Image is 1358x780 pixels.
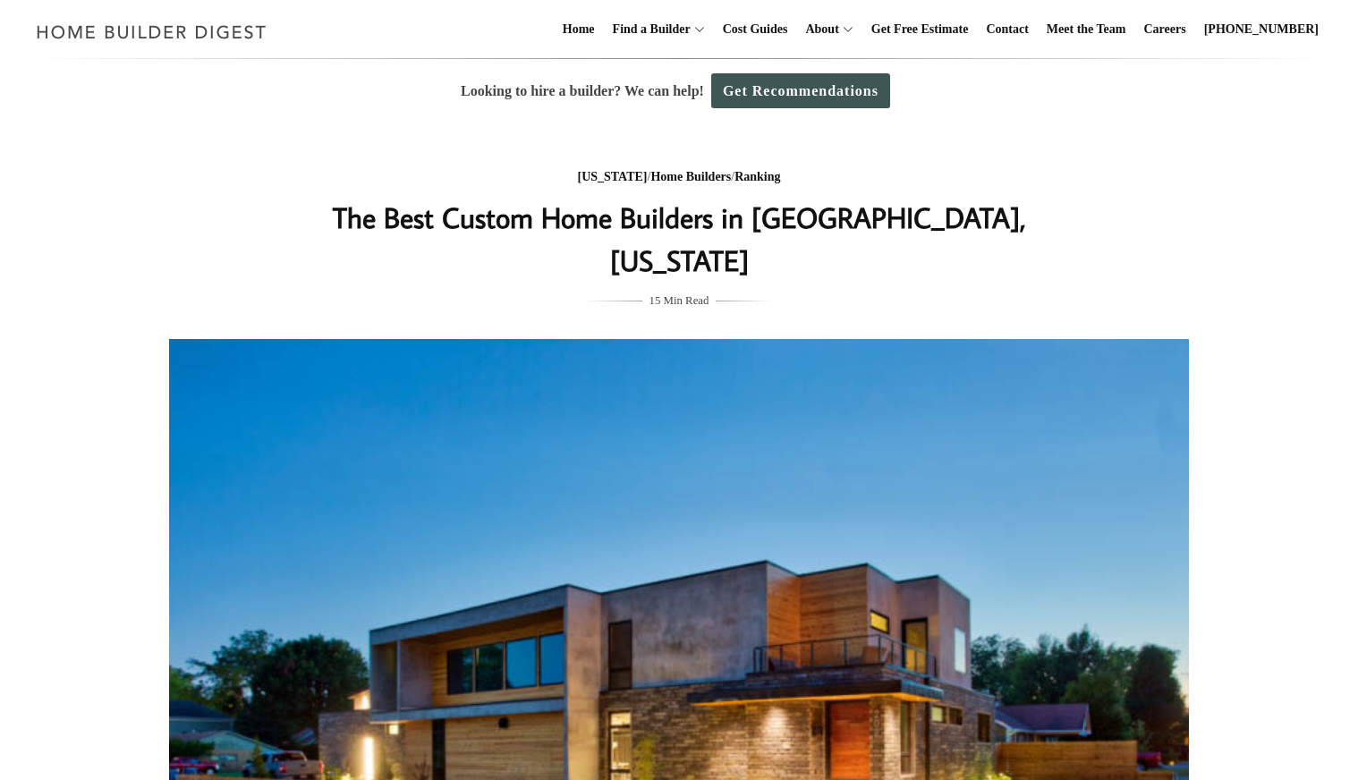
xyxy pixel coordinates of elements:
[1197,1,1326,58] a: [PHONE_NUMBER]
[979,1,1035,58] a: Contact
[556,1,602,58] a: Home
[650,170,731,183] a: Home Builders
[1040,1,1133,58] a: Meet the Team
[1137,1,1193,58] a: Careers
[734,170,780,183] a: Ranking
[864,1,976,58] a: Get Free Estimate
[798,1,838,58] a: About
[649,291,709,310] span: 15 Min Read
[29,14,275,49] img: Home Builder Digest
[322,166,1036,189] div: / /
[606,1,691,58] a: Find a Builder
[711,73,890,108] a: Get Recommendations
[716,1,795,58] a: Cost Guides
[322,196,1036,282] h1: The Best Custom Home Builders in [GEOGRAPHIC_DATA], [US_STATE]
[577,170,647,183] a: [US_STATE]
